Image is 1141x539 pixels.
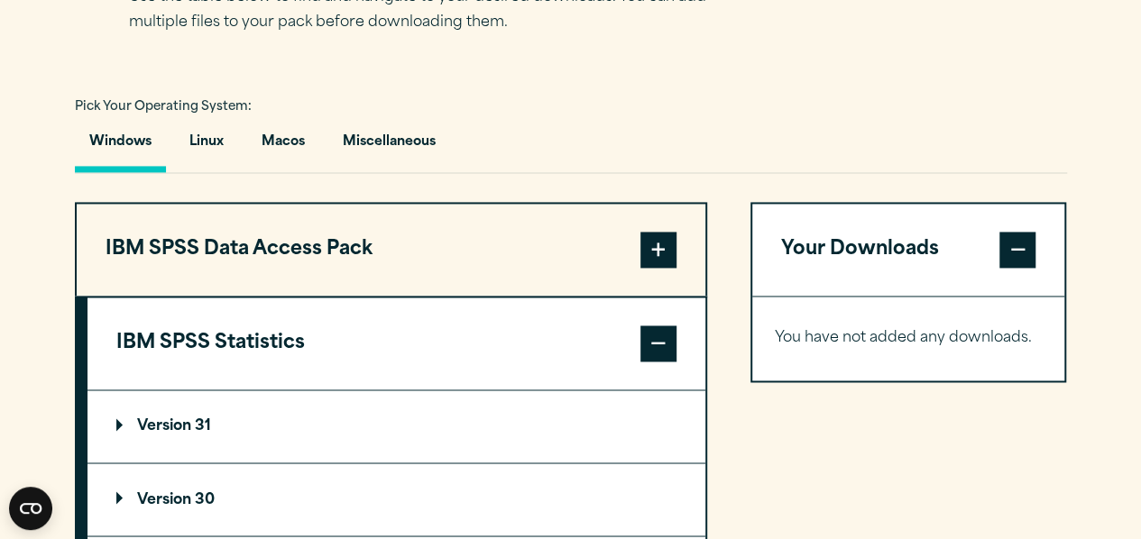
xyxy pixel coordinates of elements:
button: Macos [247,121,319,172]
p: Version 31 [116,419,211,434]
button: Linux [175,121,238,172]
button: Your Downloads [752,204,1065,296]
span: Pick Your Operating System: [75,101,252,113]
button: Miscellaneous [328,121,450,172]
button: Open CMP widget [9,487,52,530]
button: Windows [75,121,166,172]
summary: Version 30 [87,463,705,535]
button: IBM SPSS Statistics [87,297,705,389]
div: Your Downloads [752,296,1065,380]
button: IBM SPSS Data Access Pack [77,204,705,296]
p: You have not added any downloads. [775,325,1043,352]
p: Version 30 [116,492,215,507]
summary: Version 31 [87,390,705,462]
